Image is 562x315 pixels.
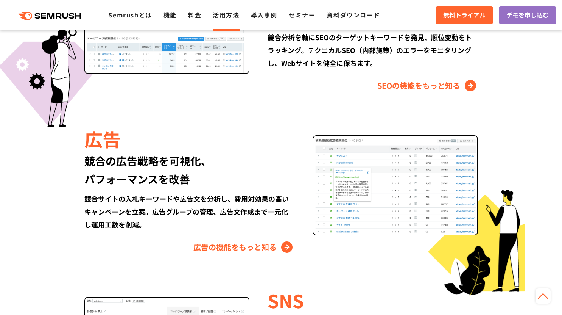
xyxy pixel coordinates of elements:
span: 無料トライアル [443,10,486,20]
a: 導入事例 [251,10,277,19]
a: 資料ダウンロード [327,10,380,19]
a: デモを申し込む [499,6,556,24]
iframe: Help widget launcher [495,285,554,307]
a: SEOの機能をもっと知る [377,80,478,92]
span: デモを申し込む [506,10,549,20]
div: 広告 [84,126,294,152]
div: 競合サイトの入札キーワードや広告文を分析し、費用対効果の高いキャンペーンを立案。広告グループの管理、広告文作成まで一元化し運用工数を削減。 [84,192,294,231]
a: 広告の機能をもっと知る [193,241,294,253]
a: 無料トライアル [436,6,493,24]
div: 競合分析を軸にSEOのターゲットキーワードを発見、順位変動をトラッキング。テクニカルSEO（内部施策）のエラーをモニタリングし、Webサイトを健全に保ちます。 [268,31,478,69]
div: SNS [268,287,478,313]
a: Semrushとは [108,10,152,19]
a: セミナー [289,10,315,19]
a: 機能 [163,10,177,19]
a: 料金 [188,10,201,19]
a: 活用方法 [213,10,239,19]
div: 競合の広告戦略を可視化、 パフォーマンスを改善 [84,152,294,188]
